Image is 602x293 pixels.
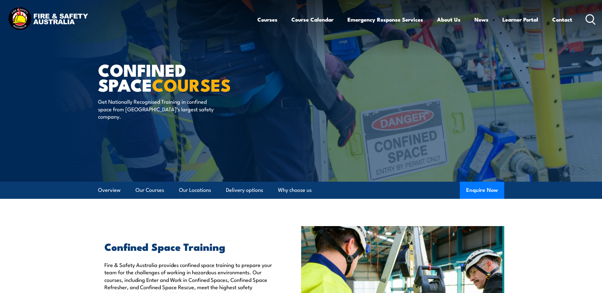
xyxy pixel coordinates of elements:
a: Learner Portal [502,11,538,28]
a: Courses [257,11,277,28]
a: Our Courses [136,182,164,199]
a: News [474,11,488,28]
a: Delivery options [226,182,263,199]
h2: Confined Space Training [104,242,272,251]
a: Emergency Response Services [347,11,423,28]
a: Why choose us [278,182,312,199]
strong: COURSES [152,71,231,97]
a: Overview [98,182,121,199]
a: Contact [552,11,572,28]
p: Get Nationally Recognised Training in confined space from [GEOGRAPHIC_DATA]’s largest safety comp... [98,98,214,120]
h1: Confined Space [98,62,255,92]
button: Enquire Now [460,182,504,199]
a: About Us [437,11,460,28]
a: Our Locations [179,182,211,199]
a: Course Calendar [291,11,334,28]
